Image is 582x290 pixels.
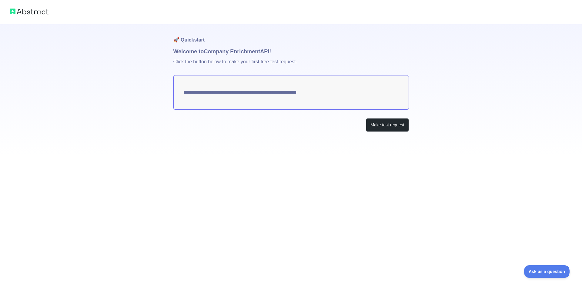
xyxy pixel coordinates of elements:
[173,56,409,75] p: Click the button below to make your first free test request.
[10,7,48,16] img: Abstract logo
[173,24,409,47] h1: 🚀 Quickstart
[366,118,409,132] button: Make test request
[173,47,409,56] h1: Welcome to Company Enrichment API!
[524,265,570,278] iframe: Toggle Customer Support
